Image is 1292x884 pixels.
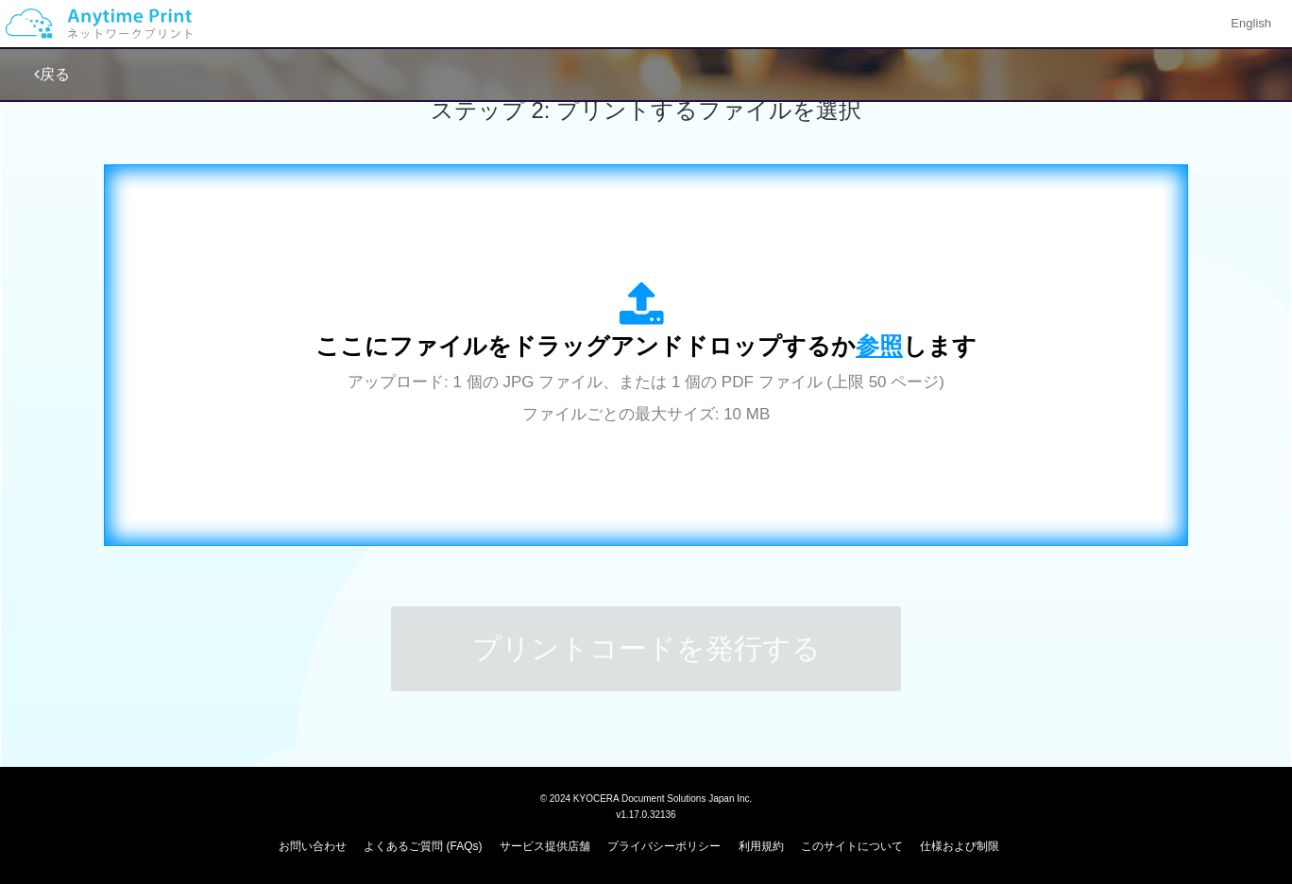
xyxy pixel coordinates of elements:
span: v1.17.0.32136 [616,808,675,820]
a: 戻る [34,66,70,82]
span: アップロード: 1 個の JPG ファイル、または 1 個の PDF ファイル (上限 50 ページ) ファイルごとの最大サイズ: 10 MB [348,373,944,423]
a: このサイトについて [801,840,903,853]
span: © 2024 KYOCERA Document Solutions Japan Inc. [540,791,753,804]
a: よくあるご質問 (FAQs) [364,840,482,853]
a: プライバシーポリシー [607,840,721,853]
a: 利用規約 [739,840,784,853]
span: 参照 [856,332,903,359]
span: ステップ 2: プリントするファイルを選択 [431,97,861,123]
button: プリントコードを発行する [391,606,901,691]
a: お問い合わせ [279,840,347,853]
span: ここにファイルをドラッグアンドドロップするか します [315,332,977,359]
a: 仕様および制限 [920,840,999,853]
a: サービス提供店舗 [500,840,590,853]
